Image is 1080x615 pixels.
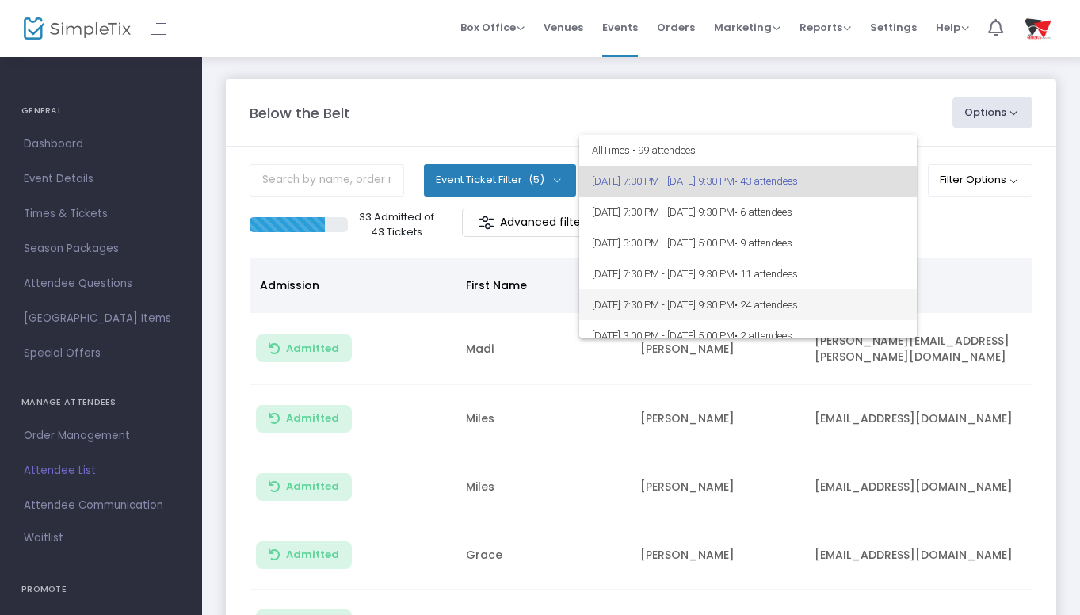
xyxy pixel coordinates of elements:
span: • 43 attendees [735,175,798,187]
span: [DATE] 7:30 PM - [DATE] 9:30 PM [592,166,904,197]
span: • 24 attendees [735,299,798,311]
span: • 9 attendees [735,237,792,249]
span: • 6 attendees [735,206,792,218]
span: • 11 attendees [735,268,798,280]
span: • 2 attendees [735,330,792,342]
span: [DATE] 7:30 PM - [DATE] 9:30 PM [592,289,904,320]
span: All Times • 99 attendees [592,135,904,166]
span: [DATE] 7:30 PM - [DATE] 9:30 PM [592,197,904,227]
span: [DATE] 3:00 PM - [DATE] 5:00 PM [592,320,904,351]
span: [DATE] 3:00 PM - [DATE] 5:00 PM [592,227,904,258]
span: [DATE] 7:30 PM - [DATE] 9:30 PM [592,258,904,289]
